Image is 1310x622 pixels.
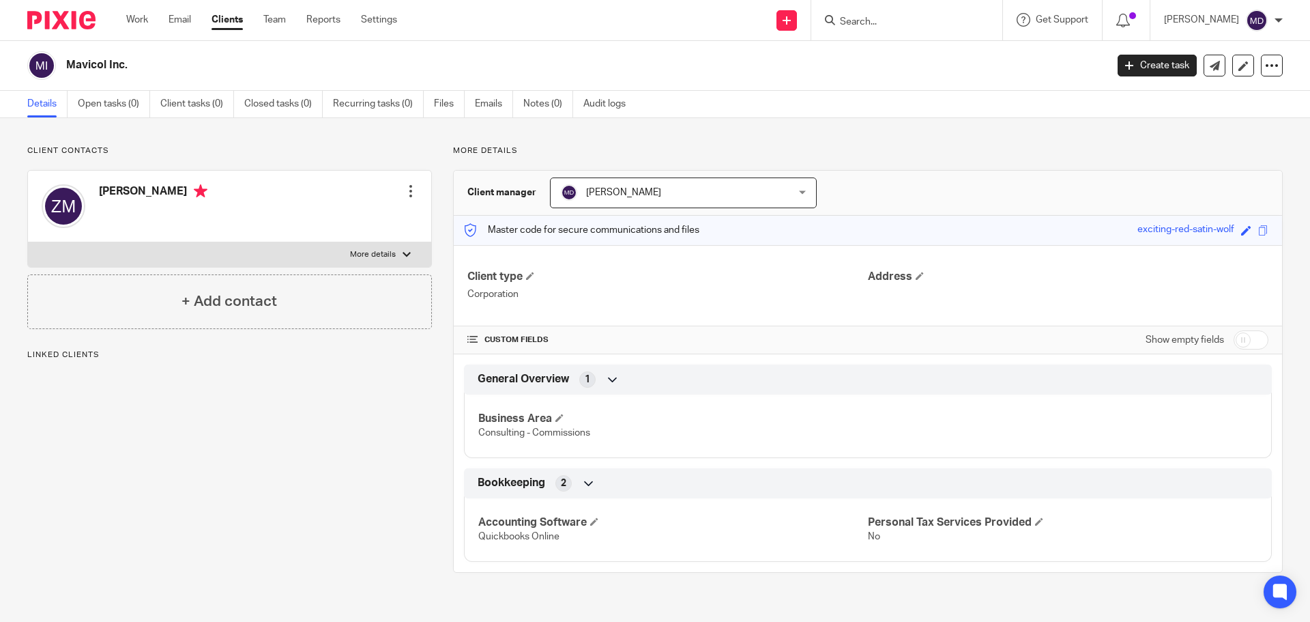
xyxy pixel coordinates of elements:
a: Closed tasks (0) [244,91,323,117]
span: Quickbooks Online [478,532,559,541]
a: Audit logs [583,91,636,117]
span: 2 [561,477,566,490]
a: Emails [475,91,513,117]
a: Notes (0) [523,91,573,117]
a: Recurring tasks (0) [333,91,424,117]
span: Bookkeeping [478,476,545,490]
span: Consulting - Commissions [478,428,590,438]
div: exciting-red-satin-wolf [1137,223,1234,238]
h4: Personal Tax Services Provided [868,515,1257,530]
a: Clients [212,13,243,27]
h4: Client type [467,270,868,284]
p: Client contacts [27,145,432,156]
h2: Mavicol Inc. [66,58,891,72]
span: 1 [585,373,590,386]
h4: Business Area [478,412,868,426]
img: Pixie [27,11,96,29]
h4: + Add contact [181,291,277,312]
p: [PERSON_NAME] [1164,13,1239,27]
input: Search [839,16,961,29]
a: Team [263,13,286,27]
img: svg%3E [561,184,577,201]
h4: CUSTOM FIELDS [467,335,868,345]
a: Open tasks (0) [78,91,150,117]
h4: Accounting Software [478,515,868,530]
span: [PERSON_NAME] [586,188,661,197]
a: Email [169,13,191,27]
p: Linked clients [27,350,432,361]
label: Show empty fields [1146,333,1224,347]
p: More details [350,249,396,260]
span: No [868,532,880,541]
a: Client tasks (0) [160,91,234,117]
span: Get Support [1036,15,1088,25]
h4: Address [868,270,1268,284]
a: Create task [1118,55,1197,76]
i: Primary [194,184,207,198]
h3: Client manager [467,186,536,199]
h4: [PERSON_NAME] [99,184,207,201]
a: Reports [306,13,340,27]
a: Work [126,13,148,27]
p: Corporation [467,287,868,301]
img: svg%3E [27,51,56,80]
a: Settings [361,13,397,27]
img: svg%3E [42,184,85,228]
span: General Overview [478,372,569,386]
p: Master code for secure communications and files [464,223,699,237]
img: svg%3E [1246,10,1268,31]
a: Files [434,91,465,117]
p: More details [453,145,1283,156]
a: Details [27,91,68,117]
